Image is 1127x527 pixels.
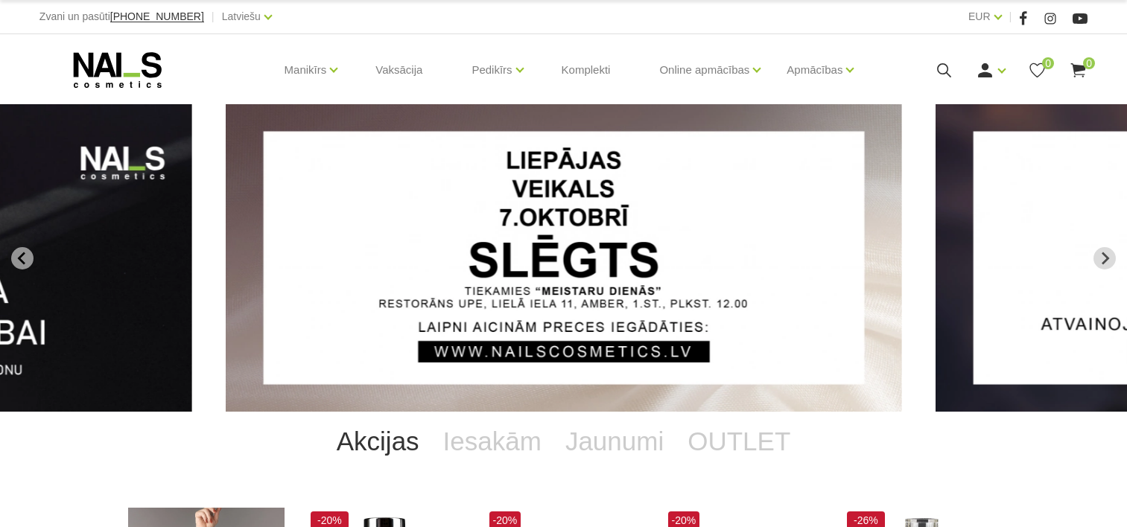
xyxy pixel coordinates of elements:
div: Zvani un pasūti [39,7,204,26]
span: [PHONE_NUMBER] [110,10,204,22]
a: Apmācības [787,40,842,100]
a: EUR [968,7,991,25]
button: Next slide [1093,247,1116,269]
a: [PHONE_NUMBER] [110,11,204,22]
a: Komplekti [550,34,623,106]
a: Pedikīrs [472,40,512,100]
a: Manikīrs [285,40,327,100]
a: Jaunumi [553,412,676,471]
a: Latviešu [222,7,261,25]
a: Iesakām [431,412,553,471]
button: Go to last slide [11,247,34,269]
a: OUTLET [676,412,802,471]
a: 0 [1069,61,1088,80]
a: Vaksācija [364,34,434,106]
span: 0 [1042,57,1054,69]
a: Akcijas [325,412,431,471]
span: | [1009,7,1012,26]
span: | [212,7,215,26]
span: 0 [1083,57,1095,69]
a: 0 [1028,61,1047,80]
li: 1 of 13 [226,104,902,412]
a: Online apmācības [659,40,749,100]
